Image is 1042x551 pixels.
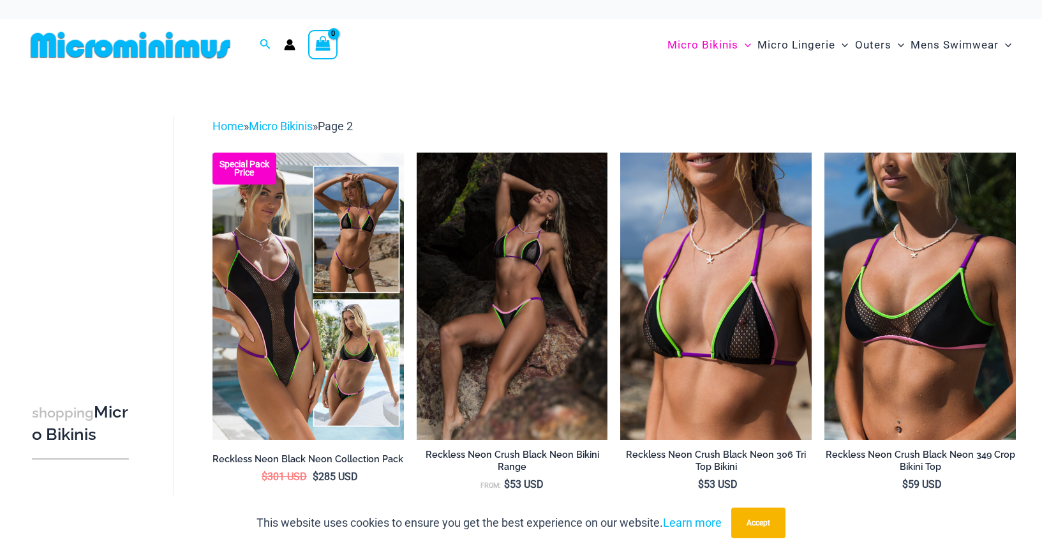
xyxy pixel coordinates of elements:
span: Micro Bikinis [667,29,738,61]
span: From: [480,481,501,490]
span: Menu Toggle [891,29,904,61]
img: MM SHOP LOGO FLAT [26,31,235,59]
nav: Site Navigation [662,24,1016,66]
a: Reckless Neon Crush Black Neon 306 Tri Top 01Reckless Neon Crush Black Neon 306 Tri Top 296 Cheek... [620,153,812,440]
span: Menu Toggle [835,29,848,61]
span: Menu Toggle [738,29,751,61]
span: Outers [855,29,891,61]
span: Mens Swimwear [911,29,999,61]
a: Reckless Neon Crush Black Neon 349 Crop Top 02Reckless Neon Crush Black Neon 349 Crop Top 01Reckl... [824,153,1016,440]
bdi: 59 USD [902,478,942,490]
b: Special Pack Price [212,160,276,177]
iframe: TrustedSite Certified [32,107,147,362]
span: $ [902,478,908,490]
span: shopping [32,405,94,421]
button: Accept [731,508,785,538]
a: Reckless Neon Crush Black Neon 306 Tri Top Bikini [620,449,812,478]
img: Reckless Neon Crush Black Neon 349 Crop Top 02 [824,153,1016,440]
a: Account icon link [284,39,295,50]
h3: Micro Bikinis [32,402,129,446]
span: $ [262,471,267,483]
p: This website uses cookies to ensure you get the best experience on our website. [257,513,722,532]
a: Home [212,119,244,133]
bdi: 53 USD [504,478,544,490]
h2: Reckless Neon Black Neon Collection Pack [212,453,404,465]
img: Collection Pack [212,153,404,440]
span: » » [212,119,353,133]
a: OutersMenu ToggleMenu Toggle [852,26,907,64]
span: $ [698,478,704,490]
h2: Reckless Neon Crush Black Neon 306 Tri Top Bikini [620,449,812,472]
span: Micro Lingerie [757,29,835,61]
span: $ [313,471,318,483]
h2: Reckless Neon Crush Black Neon 349 Crop Bikini Top [824,449,1016,472]
span: Page 2 [318,119,353,133]
bdi: 301 USD [262,471,307,483]
a: Mens SwimwearMenu ToggleMenu Toggle [907,26,1015,64]
a: Learn more [663,516,722,529]
img: Reckless Neon Crush Black Neon 306 Tri Top 296 Cheeky 04 [417,153,608,440]
a: Micro Bikinis [249,119,313,133]
a: Reckless Neon Black Neon Collection Pack [212,453,404,470]
a: Micro LingerieMenu ToggleMenu Toggle [754,26,851,64]
img: Reckless Neon Crush Black Neon 306 Tri Top 01 [620,153,812,440]
a: Reckless Neon Crush Black Neon 306 Tri Top 296 Cheeky 04Reckless Neon Crush Black Neon 349 Crop T... [417,153,608,440]
a: Reckless Neon Crush Black Neon Bikini Range [417,449,608,478]
bdi: 53 USD [698,478,738,490]
a: Collection Pack Top BTop B [212,153,404,440]
a: Micro BikinisMenu ToggleMenu Toggle [664,26,754,64]
span: Menu Toggle [999,29,1011,61]
a: View Shopping Cart, empty [308,30,338,59]
a: Search icon link [260,37,271,53]
h2: Reckless Neon Crush Black Neon Bikini Range [417,449,608,472]
bdi: 285 USD [313,471,358,483]
a: Reckless Neon Crush Black Neon 349 Crop Bikini Top [824,449,1016,478]
span: $ [504,478,510,490]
